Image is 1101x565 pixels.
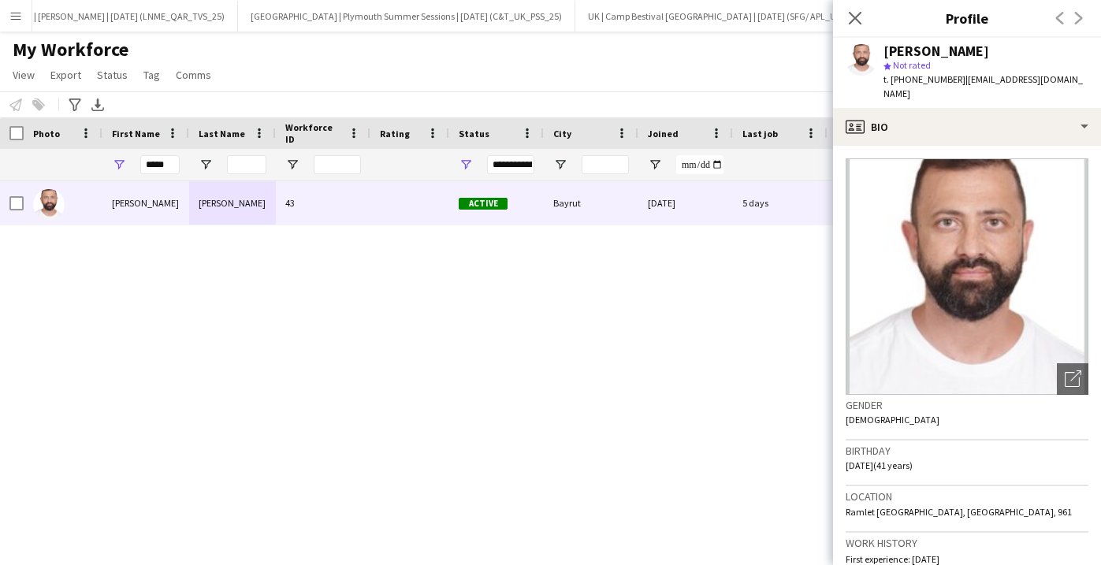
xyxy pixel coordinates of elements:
span: Last job [742,128,778,139]
app-action-btn: Advanced filters [65,95,84,114]
span: Status [97,68,128,82]
div: [DATE] [638,181,733,225]
div: Bio [833,108,1101,146]
button: UK | Camp Bestival [GEOGRAPHIC_DATA] | [DATE] (SFG/ APL_UK_CBS_25) [575,1,893,32]
span: View [13,68,35,82]
div: [PERSON_NAME] [102,181,189,225]
span: Comms [176,68,211,82]
a: Comms [169,65,218,85]
app-action-btn: Export XLSX [88,95,107,114]
h3: Location [846,489,1088,504]
h3: Work history [846,536,1088,550]
a: View [6,65,41,85]
input: Last Name Filter Input [227,155,266,174]
div: 4 [828,181,930,225]
p: First experience: [DATE] [846,553,1088,565]
div: 43 [276,181,370,225]
span: | [EMAIL_ADDRESS][DOMAIN_NAME] [883,73,1083,99]
span: City [553,128,571,139]
input: City Filter Input [582,155,629,174]
input: First Name Filter Input [140,155,180,174]
span: [DATE] (41 years) [846,459,913,471]
img: Crew avatar or photo [846,158,1088,395]
button: Open Filter Menu [112,158,126,172]
h3: Profile [833,8,1101,28]
span: My Workforce [13,38,128,61]
button: QAR | [PERSON_NAME] | [DATE] (LNME_QAR_TVS_25) [2,1,238,32]
span: t. [PHONE_NUMBER] [883,73,965,85]
a: Export [44,65,87,85]
span: Workforce ID [285,121,342,145]
input: Joined Filter Input [676,155,723,174]
div: [PERSON_NAME] [883,44,989,58]
span: Tag [143,68,160,82]
span: First Name [112,128,160,139]
span: Last Name [199,128,245,139]
button: Open Filter Menu [285,158,299,172]
span: Joined [648,128,679,139]
div: 5 days [733,181,828,225]
span: Ramlet [GEOGRAPHIC_DATA], [GEOGRAPHIC_DATA], 961 [846,506,1072,518]
div: [PERSON_NAME] [189,181,276,225]
span: Not rated [893,59,931,71]
span: Status [459,128,489,139]
div: Bayrut [544,181,638,225]
h3: Birthday [846,444,1088,458]
button: Open Filter Menu [199,158,213,172]
a: Status [91,65,134,85]
input: Workforce ID Filter Input [314,155,361,174]
span: Export [50,68,81,82]
button: Open Filter Menu [553,158,567,172]
a: Tag [137,65,166,85]
img: Karim Kojok [33,189,65,221]
button: Open Filter Menu [648,158,662,172]
span: Active [459,198,508,210]
button: Open Filter Menu [459,158,473,172]
div: Open photos pop-in [1057,363,1088,395]
button: [GEOGRAPHIC_DATA] | Plymouth Summer Sessions | [DATE] (C&T_UK_PSS_25) [238,1,575,32]
span: [DEMOGRAPHIC_DATA] [846,414,939,426]
span: Photo [33,128,60,139]
h3: Gender [846,398,1088,412]
span: Rating [380,128,410,139]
